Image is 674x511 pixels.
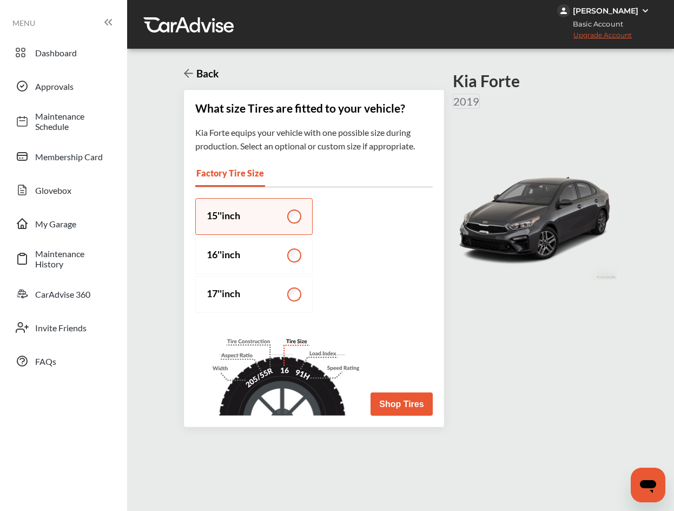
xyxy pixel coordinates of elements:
[10,280,116,308] a: CarAdvise 360
[371,392,432,416] button: Shop Tires
[35,185,111,195] span: Glovebox
[195,237,313,274] label: 16 '' inch
[453,120,617,280] img: 13029_st0640_046.png
[35,356,111,366] span: FAQs
[195,161,265,187] div: Factory Tire Size
[557,4,570,17] img: jVpblrzwTbfkPYzPPzSLxeg0AAAAASUVORK5CYII=
[453,94,480,109] p: 2019
[12,19,35,28] span: MENU
[573,6,638,16] div: [PERSON_NAME]
[558,18,631,30] span: Basic Account
[35,289,111,299] span: CarAdvise 360
[10,243,116,274] a: Maintenance History
[10,313,116,342] a: Invite Friends
[10,106,116,137] a: Maintenance Schedule
[35,248,111,269] span: Maintenance History
[371,398,432,409] a: Shop Tires
[10,347,116,375] a: FAQs
[10,72,116,100] a: Approvals
[195,276,313,313] label: 17 '' inch
[35,323,111,333] span: Invite Friends
[35,152,111,162] span: Membership Card
[35,111,111,132] span: Maintenance Schedule
[10,209,116,238] a: My Garage
[10,142,116,171] a: Membership Card
[35,48,111,58] span: Dashboard
[35,81,111,91] span: Approvals
[195,335,369,416] img: tire-size.d7294253.svg
[557,31,632,44] span: Upgrade Account
[287,248,301,263] input: 16''inch
[10,176,116,204] a: Glovebox
[287,209,301,224] input: 15''inch
[35,219,111,229] span: My Garage
[631,468,665,502] iframe: Button to launch messaging window
[195,101,433,115] div: What size Tires are fitted to your vehicle?
[193,67,219,80] h3: Back
[195,198,313,235] label: 15 '' inch
[195,126,433,153] div: Kia Forte equips your vehicle with one possible size during production. Select an optional or cus...
[453,71,520,91] h4: Kia Forte
[10,38,116,67] a: Dashboard
[641,6,650,15] img: WGsFRI8htEPBVLJbROoPRyZpYNWhNONpIPPETTm6eUC0GeLEiAAAAAElFTkSuQmCC
[287,287,301,302] input: 17''inch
